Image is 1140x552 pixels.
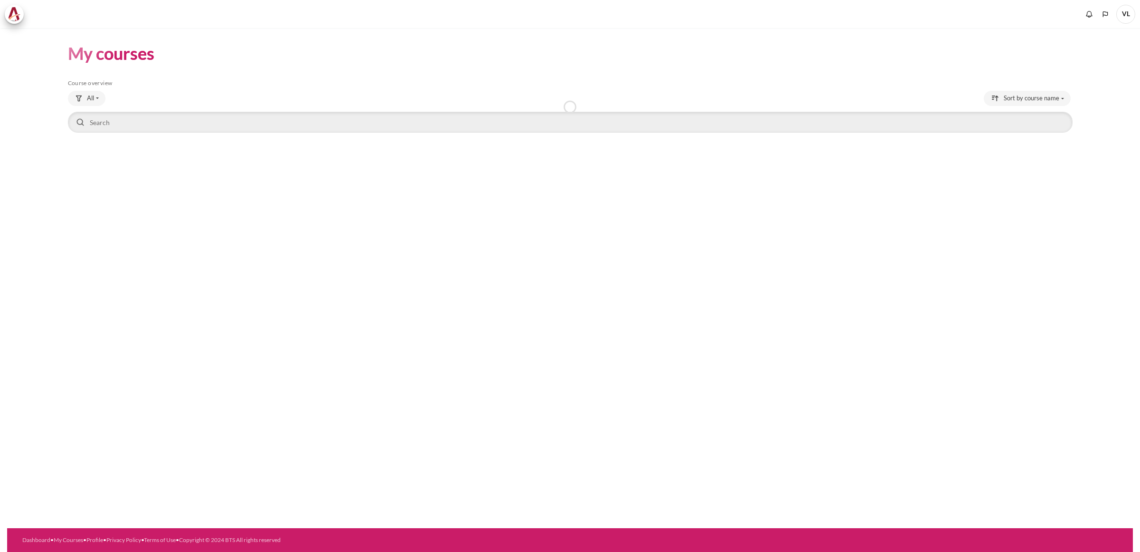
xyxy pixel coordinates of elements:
a: Copyright © 2024 BTS All rights reserved [179,536,281,543]
h5: Course overview [68,79,1073,87]
a: Terms of Use [144,536,176,543]
input: Search [68,112,1073,133]
button: Languages [1098,7,1112,21]
a: Profile [86,536,103,543]
section: Content [7,28,1133,149]
span: VL [1116,5,1135,24]
a: Privacy Policy [106,536,141,543]
a: My Courses [54,536,83,543]
img: Architeck [8,7,21,21]
button: Grouping drop-down menu [68,91,105,106]
a: User menu [1116,5,1135,24]
a: Architeck Architeck [5,5,28,24]
div: • • • • • [22,536,642,544]
div: Course overview controls [68,91,1073,135]
span: Sort by course name [1004,94,1059,103]
span: All [87,94,94,103]
a: Dashboard [22,536,50,543]
div: Show notification window with no new notifications [1082,7,1096,21]
h1: My courses [68,42,154,65]
button: Sorting drop-down menu [984,91,1071,106]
